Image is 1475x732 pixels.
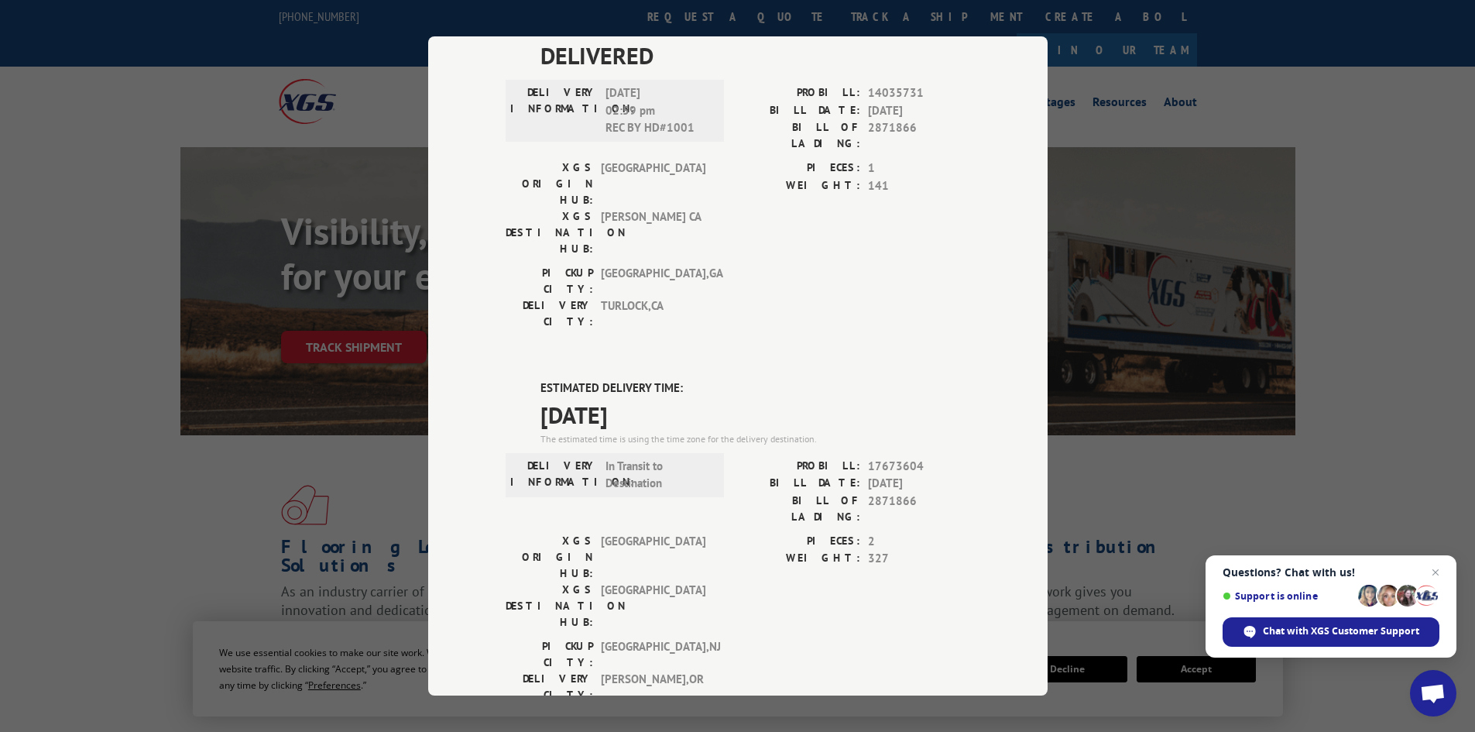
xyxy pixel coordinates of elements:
[540,38,970,73] span: DELIVERED
[868,550,970,568] span: 327
[868,493,970,525] span: 2871866
[605,84,710,137] span: [DATE] 02:59 pm REC BY HD#1001
[1426,563,1445,582] span: Close chat
[868,160,970,177] span: 1
[868,533,970,551] span: 2
[868,475,970,493] span: [DATE]
[506,297,593,330] label: DELIVERY CITY:
[601,638,705,671] span: [GEOGRAPHIC_DATA] , NJ
[868,177,970,195] span: 141
[868,119,970,152] span: 2871866
[1223,566,1439,579] span: Questions? Chat with us!
[506,208,593,257] label: XGS DESTINATION HUB:
[738,160,860,177] label: PIECES:
[868,102,970,120] span: [DATE]
[738,493,860,525] label: BILL OF LADING:
[506,638,593,671] label: PICKUP CITY:
[738,119,860,152] label: BILL OF LADING:
[738,177,860,195] label: WEIGHT:
[601,582,705,631] span: [GEOGRAPHIC_DATA]
[1223,590,1353,602] span: Support is online
[605,458,710,493] span: In Transit to Destination
[506,582,593,631] label: XGS DESTINATION HUB:
[601,208,705,257] span: [PERSON_NAME] CA
[738,475,860,493] label: BILL DATE:
[1263,624,1419,638] span: Chat with XGS Customer Support
[510,84,598,137] label: DELIVERY INFORMATION:
[601,160,705,208] span: [GEOGRAPHIC_DATA]
[601,533,705,582] span: [GEOGRAPHIC_DATA]
[506,533,593,582] label: XGS ORIGIN HUB:
[1223,617,1439,647] div: Chat with XGS Customer Support
[868,458,970,476] span: 17673604
[601,265,705,297] span: [GEOGRAPHIC_DATA] , GA
[738,84,860,102] label: PROBILL:
[738,102,860,120] label: BILL DATE:
[540,380,970,397] label: ESTIMATED DELIVERY TIME:
[1410,670,1456,717] div: Open chat
[601,671,705,703] span: [PERSON_NAME] , OR
[540,397,970,432] span: [DATE]
[738,458,860,476] label: PROBILL:
[601,297,705,330] span: TURLOCK , CA
[506,160,593,208] label: XGS ORIGIN HUB:
[868,84,970,102] span: 14035731
[506,671,593,703] label: DELIVERY CITY:
[506,265,593,297] label: PICKUP CITY:
[510,458,598,493] label: DELIVERY INFORMATION:
[540,432,970,446] div: The estimated time is using the time zone for the delivery destination.
[738,533,860,551] label: PIECES:
[738,550,860,568] label: WEIGHT:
